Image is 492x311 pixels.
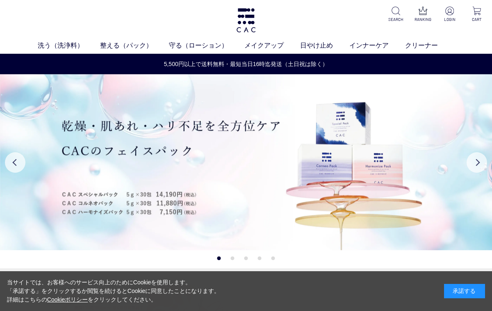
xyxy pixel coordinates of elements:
[414,7,431,23] a: RANKING
[271,256,275,260] button: 5 of 5
[235,8,257,32] img: logo
[349,41,405,50] a: インナーケア
[258,256,262,260] button: 4 of 5
[244,41,300,50] a: メイクアップ
[468,16,485,23] p: CART
[405,41,454,50] a: クリーナー
[5,152,25,173] button: Previous
[444,284,485,298] div: 承諾する
[38,41,100,50] a: 洗う（洗浄料）
[414,16,431,23] p: RANKING
[47,296,88,303] a: Cookieポリシー
[0,60,492,69] a: 5,500円以上で送料無料・最短当日16時迄発送（土日祝は除く）
[100,41,169,50] a: 整える（パック）
[441,7,458,23] a: LOGIN
[7,278,220,304] div: 当サイトでは、お客様へのサービス向上のためにCookieを使用します。 「承諾する」をクリックするか閲覧を続けるとCookieに同意したことになります。 詳細はこちらの をクリックしてください。
[387,16,404,23] p: SEARCH
[467,152,487,173] button: Next
[468,7,485,23] a: CART
[300,41,349,50] a: 日やけ止め
[387,7,404,23] a: SEARCH
[169,41,244,50] a: 守る（ローション）
[441,16,458,23] p: LOGIN
[244,256,248,260] button: 3 of 5
[231,256,235,260] button: 2 of 5
[217,256,221,260] button: 1 of 5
